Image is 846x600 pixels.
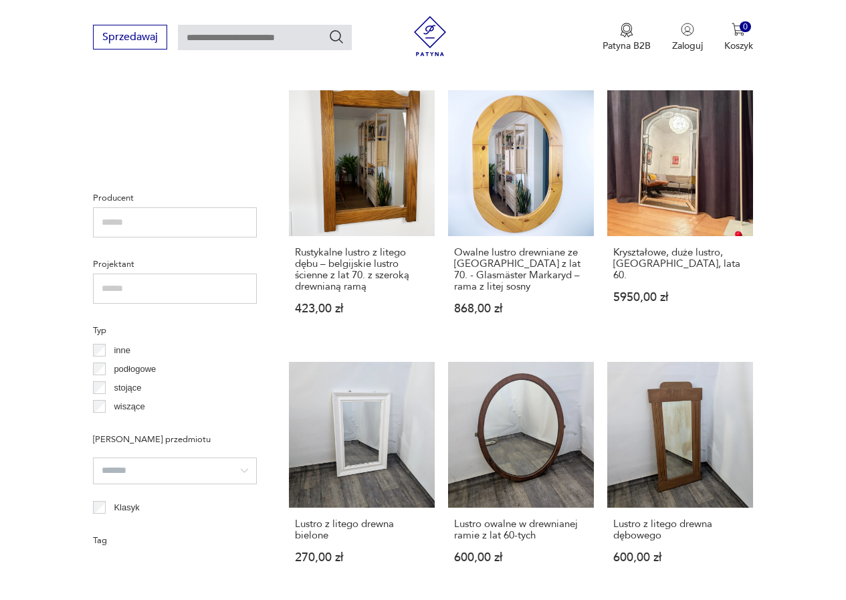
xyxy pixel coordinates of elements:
[295,303,429,314] p: 423,00 zł
[454,552,588,563] p: 600,00 zł
[681,23,694,36] img: Ikonka użytkownika
[289,362,435,589] a: Lustro z litego drewna bieloneLustro z litego drewna bielone270,00 zł
[328,29,344,45] button: Szukaj
[454,247,588,292] h3: Owalne lustro drewniane ze [GEOGRAPHIC_DATA] z lat 70. - Glasmäster Markaryd – rama z litej sosny
[603,23,651,52] a: Ikona medaluPatyna B2B
[295,247,429,292] h3: Rustykalne lustro z litego dębu – belgijskie lustro ścienne z lat 70. z szeroką drewnianą ramą
[93,432,257,447] p: [PERSON_NAME] przedmiotu
[740,21,751,33] div: 0
[607,90,753,340] a: Kryształowe, duże lustro, Włochy, lata 60.Kryształowe, duże lustro, [GEOGRAPHIC_DATA], lata 60.59...
[607,362,753,589] a: Lustro z litego drewna dębowegoLustro z litego drewna dębowego600,00 zł
[672,23,703,52] button: Zaloguj
[93,533,257,548] p: Tag
[93,33,167,43] a: Sprzedawaj
[410,16,450,56] img: Patyna - sklep z meblami i dekoracjami vintage
[93,25,167,49] button: Sprzedawaj
[448,90,594,340] a: Owalne lustro drewniane ze Szwecji z lat 70. - Glasmäster Markaryd – rama z litej sosnyOwalne lus...
[724,23,753,52] button: 0Koszyk
[114,399,144,414] p: wiszące
[603,39,651,52] p: Patyna B2B
[114,343,130,358] p: inne
[454,303,588,314] p: 868,00 zł
[672,39,703,52] p: Zaloguj
[93,257,257,272] p: Projektant
[603,23,651,52] button: Patyna B2B
[613,292,747,303] p: 5950,00 zł
[93,191,257,205] p: Producent
[289,90,435,340] a: Rustykalne lustro z litego dębu – belgijskie lustro ścienne z lat 70. z szeroką drewnianą ramąRus...
[620,23,633,37] img: Ikona medalu
[732,23,745,36] img: Ikona koszyka
[114,500,139,515] p: Klasyk
[114,362,156,377] p: podłogowe
[613,247,747,281] h3: Kryształowe, duże lustro, [GEOGRAPHIC_DATA], lata 60.
[93,323,257,338] p: Typ
[295,552,429,563] p: 270,00 zł
[724,39,753,52] p: Koszyk
[454,518,588,541] h3: Lustro owalne w drewnianej ramie z lat 60-tych
[295,518,429,541] h3: Lustro z litego drewna bielone
[613,518,747,541] h3: Lustro z litego drewna dębowego
[613,552,747,563] p: 600,00 zł
[114,381,141,395] p: stojące
[448,362,594,589] a: Lustro owalne w drewnianej ramie z lat 60-tychLustro owalne w drewnianej ramie z lat 60-tych600,0...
